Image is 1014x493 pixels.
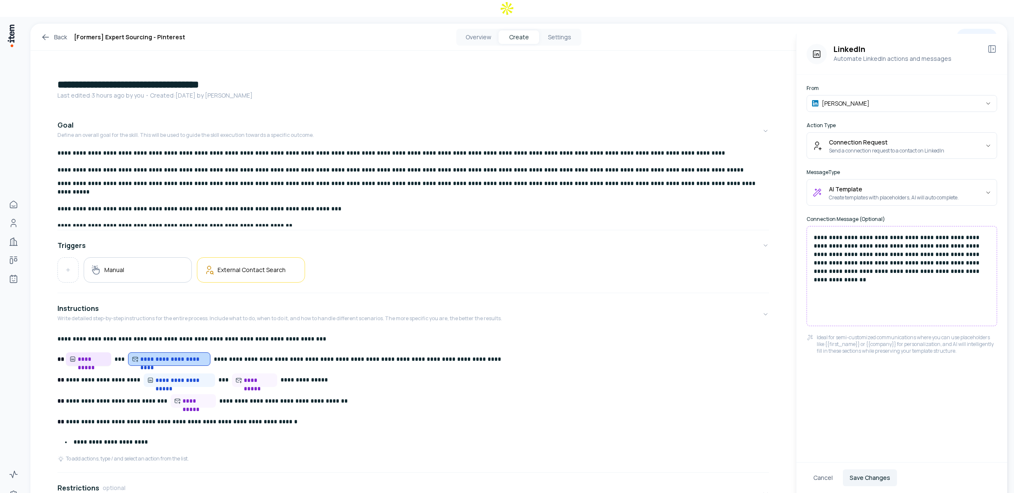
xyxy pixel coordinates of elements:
[103,484,125,492] span: optional
[458,30,499,44] button: Overview
[817,334,997,354] p: Ideal for semi-customized communications where you can use placeholders like {{first_name}} or {{...
[57,332,769,469] div: InstructionsWrite detailed step-by-step instructions for the entire process. Include what to do, ...
[57,240,86,251] h4: Triggers
[57,483,99,493] h4: Restrictions
[807,122,997,129] label: Action Type
[41,32,67,42] a: Back
[74,32,185,42] h1: [Formers] Expert Sourcing - Pinterest
[5,215,22,232] a: People
[57,132,314,139] p: Define an overall goal for the skill. This will be used to guide the skill execution towards a sp...
[218,266,286,274] h5: External Contact Search
[57,303,99,313] h4: Instructions
[5,252,22,269] a: Deals
[807,469,840,486] button: Cancel
[57,455,189,462] div: To add actions, type / and select an action from the list.
[104,266,124,274] h5: Manual
[539,30,580,44] button: Settings
[57,297,769,332] button: InstructionsWrite detailed step-by-step instructions for the entire process. Include what to do, ...
[57,113,769,149] button: GoalDefine an overall goal for the skill. This will be used to guide the skill execution towards ...
[834,44,980,54] h3: LinkedIn
[843,469,897,486] button: Save Changes
[807,169,997,176] label: Message Type
[7,24,15,48] img: Item Brain Logo
[807,85,997,92] label: From
[57,257,769,289] div: Triggers
[5,233,22,250] a: Companies
[57,149,769,226] div: GoalDefine an overall goal for the skill. This will be used to guide the skill execution towards ...
[57,234,769,257] button: Triggers
[834,54,980,63] p: Automate LinkedIn actions and messages
[57,315,502,322] p: Write detailed step-by-step instructions for the entire process. Include what to do, when to do i...
[57,91,769,100] p: Last edited: 3 hours ago by you ・Created: [DATE] by [PERSON_NAME]
[5,270,22,287] a: Agents
[5,466,22,483] a: Activity
[499,30,539,44] button: Create
[807,216,997,223] label: Connection Message (Optional)
[5,196,22,213] a: Home
[57,120,74,130] h4: Goal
